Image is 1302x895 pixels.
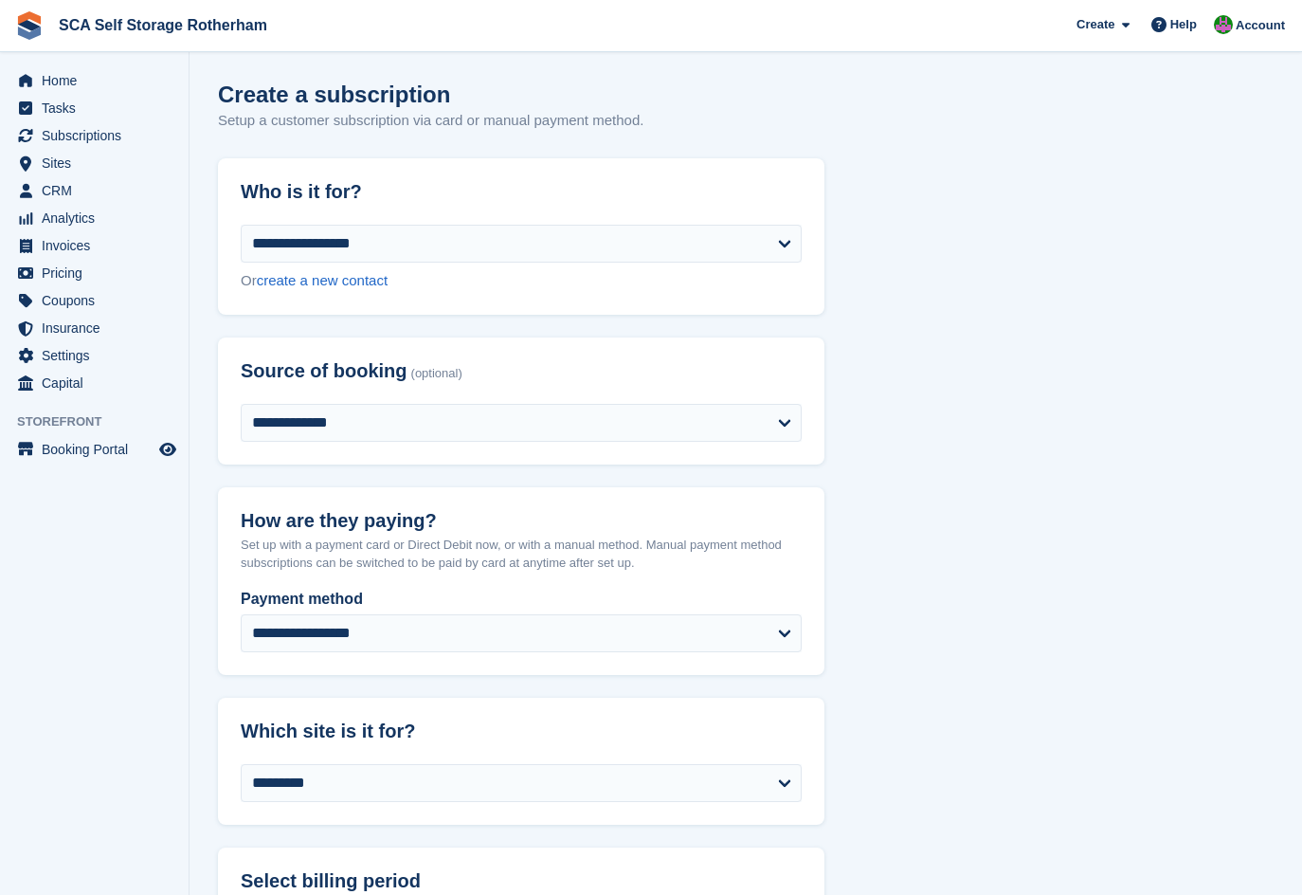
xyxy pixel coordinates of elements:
h2: How are they paying? [241,510,802,532]
a: menu [9,232,179,259]
a: menu [9,177,179,204]
a: Preview store [156,438,179,461]
a: menu [9,122,179,149]
a: menu [9,205,179,231]
p: Setup a customer subscription via card or manual payment method. [218,110,643,132]
a: menu [9,315,179,341]
span: CRM [42,177,155,204]
span: Settings [42,342,155,369]
h2: Select billing period [241,870,802,892]
a: menu [9,287,179,314]
a: menu [9,67,179,94]
span: (optional) [411,367,462,381]
span: Analytics [42,205,155,231]
span: Source of booking [241,360,407,382]
span: Insurance [42,315,155,341]
span: Sites [42,150,155,176]
span: Pricing [42,260,155,286]
span: Subscriptions [42,122,155,149]
h2: Which site is it for? [241,721,802,742]
img: stora-icon-8386f47178a22dfd0bd8f6a31ec36ba5ce8667c1dd55bd0f319d3a0aa187defe.svg [15,11,44,40]
a: menu [9,260,179,286]
span: Tasks [42,95,155,121]
h2: Who is it for? [241,181,802,203]
a: menu [9,436,179,463]
div: Or [241,270,802,292]
span: Account [1236,16,1285,35]
span: Home [42,67,155,94]
a: menu [9,370,179,396]
p: Set up with a payment card or Direct Debit now, or with a manual method. Manual payment method su... [241,536,802,573]
span: Create [1076,15,1114,34]
a: SCA Self Storage Rotherham [51,9,275,41]
span: Invoices [42,232,155,259]
span: Coupons [42,287,155,314]
span: Help [1170,15,1197,34]
label: Payment method [241,588,802,611]
span: Storefront [17,412,189,431]
h1: Create a subscription [218,82,450,107]
a: menu [9,342,179,369]
span: Capital [42,370,155,396]
span: Booking Portal [42,436,155,463]
a: menu [9,95,179,121]
a: create a new contact [257,272,388,288]
img: Sarah Race [1214,15,1233,34]
a: menu [9,150,179,176]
